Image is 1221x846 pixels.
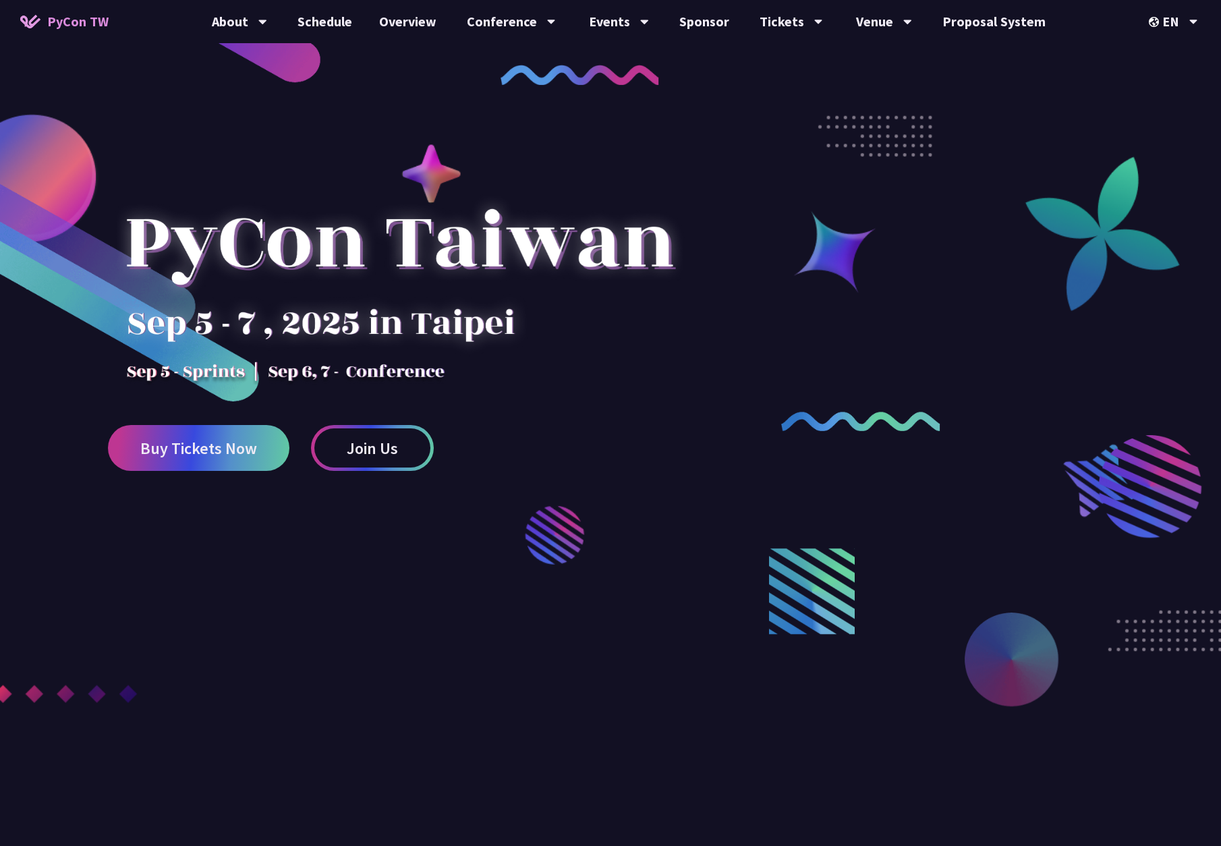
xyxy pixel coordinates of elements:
[1149,17,1162,27] img: Locale Icon
[311,425,434,471] a: Join Us
[7,5,122,38] a: PyCon TW
[108,425,289,471] a: Buy Tickets Now
[20,15,40,28] img: Home icon of PyCon TW 2025
[781,412,940,431] img: curly-2.e802c9f.png
[347,440,398,457] span: Join Us
[501,65,659,84] img: curly-1.ebdbada.png
[47,11,109,32] span: PyCon TW
[140,440,257,457] span: Buy Tickets Now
